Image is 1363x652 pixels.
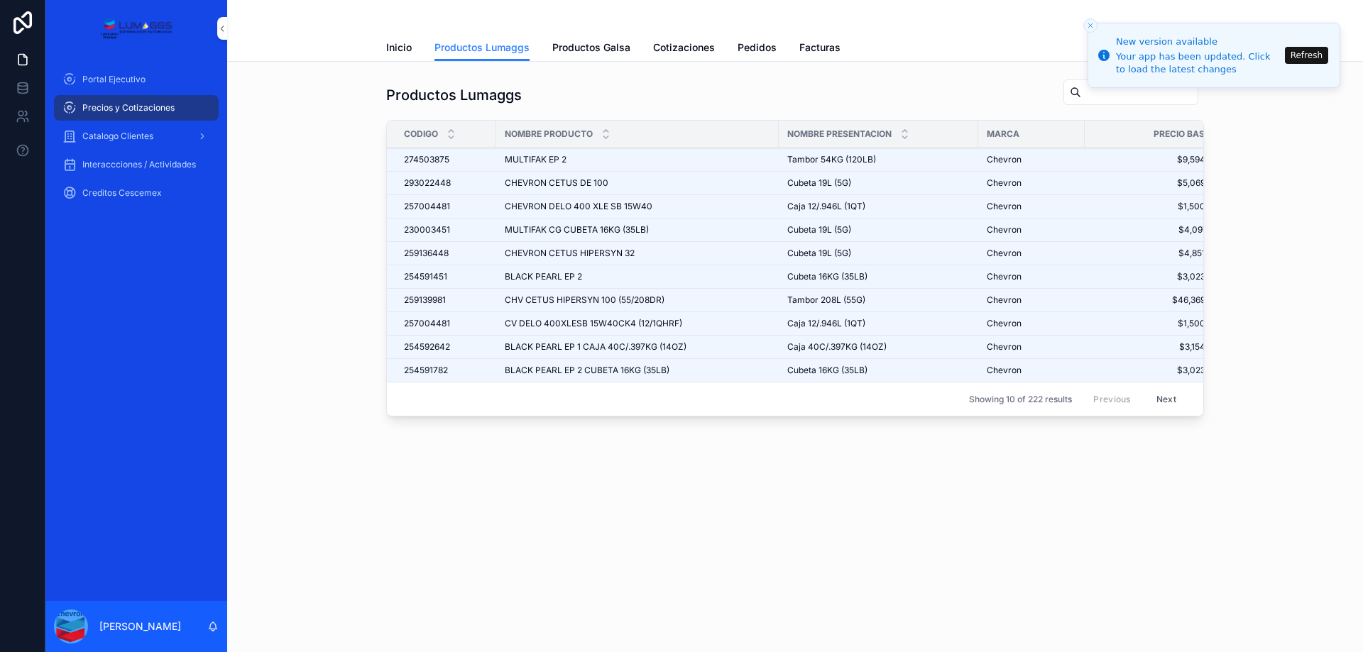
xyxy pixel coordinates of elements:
a: Cubeta 16KG (35LB) [787,271,970,282]
a: Chevron [987,154,1076,165]
span: CHEVRON CETUS DE 100 [505,177,608,189]
span: Marca [987,128,1019,140]
span: Catalogo Clientes [82,131,153,142]
span: Showing 10 of 222 results [969,394,1072,405]
span: Chevron [987,154,1022,165]
span: 259139981 [404,294,446,306]
a: Cubeta 19L (5G) [787,224,970,236]
a: Cotizaciones [653,35,715,63]
a: Chevron [987,201,1076,212]
a: MULTIFAK CG CUBETA 16KG (35LB) [505,224,770,236]
a: $3,023.00 [1085,271,1219,282]
a: BLACK PEARL EP 2 CUBETA 16KG (35LB) [505,365,770,376]
a: Chevron [987,365,1076,376]
span: Nombre Producto [505,128,593,140]
a: Cubeta 16KG (35LB) [787,365,970,376]
a: Productos Galsa [552,35,630,63]
span: Chevron [987,341,1022,353]
a: $46,369.00 [1085,294,1219,306]
button: Next [1146,388,1186,410]
span: Codigo [404,128,438,140]
span: CHEVRON DELO 400 XLE SB 15W40 [505,201,652,212]
a: $5,069.00 [1085,177,1219,189]
a: Productos Lumaggs [434,35,530,62]
a: $3,154.00 [1085,341,1219,353]
a: $1,500.00 [1085,201,1219,212]
span: Tambor 54KG (120LB) [787,154,876,165]
a: Portal Ejecutivo [54,67,219,92]
span: Productos Lumaggs [434,40,530,55]
a: $4,851.00 [1085,248,1219,259]
a: Chevron [987,271,1076,282]
a: 254591451 [404,271,488,282]
a: 259139981 [404,294,488,306]
a: Tambor 208L (55G) [787,294,970,306]
span: Caja 12/.946L (1QT) [787,201,865,212]
a: 257004481 [404,318,488,329]
span: $1,500.00 [1085,318,1219,329]
span: Productos Galsa [552,40,630,55]
div: Your app has been updated. Click to load the latest changes [1116,50,1281,76]
span: $3,023.00 [1085,365,1219,376]
a: BLACK PEARL EP 1 CAJA 40C/.397KG (14OZ) [505,341,770,353]
span: 259136448 [404,248,449,259]
span: Chevron [987,224,1022,236]
span: Interaccciones / Actividades [82,159,196,170]
a: CHV CETUS HIPERSYN 100 (55/208DR) [505,294,770,306]
a: 274503875 [404,154,488,165]
span: CV DELO 400XLESB 15W40CK4 (12/1QHRF) [505,318,682,329]
span: Inicio [386,40,412,55]
span: Cubeta 16KG (35LB) [787,271,867,282]
a: Cubeta 19L (5G) [787,177,970,189]
a: CHEVRON CETUS HIPERSYN 32 [505,248,770,259]
span: Chevron [987,248,1022,259]
span: Chevron [987,177,1022,189]
span: MULTIFAK EP 2 [505,154,566,165]
a: CV DELO 400XLESB 15W40CK4 (12/1QHRF) [505,318,770,329]
button: Close toast [1083,18,1097,33]
a: Chevron [987,177,1076,189]
a: Chevron [987,294,1076,306]
a: Creditos Cescemex [54,180,219,206]
span: BLACK PEARL EP 1 CAJA 40C/.397KG (14OZ) [505,341,686,353]
span: MULTIFAK CG CUBETA 16KG (35LB) [505,224,649,236]
a: 293022448 [404,177,488,189]
h1: Productos Lumaggs [386,85,522,105]
a: Catalogo Clientes [54,123,219,149]
span: Caja 40C/.397KG (14OZ) [787,341,887,353]
a: Chevron [987,224,1076,236]
a: MULTIFAK EP 2 [505,154,770,165]
a: 254591782 [404,365,488,376]
div: scrollable content [45,57,227,224]
span: BLACK PEARL EP 2 CUBETA 16KG (35LB) [505,365,669,376]
span: Pedidos [738,40,777,55]
span: 293022448 [404,177,451,189]
img: App logo [100,17,172,40]
span: Chevron [987,201,1022,212]
a: 257004481 [404,201,488,212]
a: Chevron [987,248,1076,259]
a: 254592642 [404,341,488,353]
a: 259136448 [404,248,488,259]
span: 254591782 [404,365,448,376]
a: $9,594.00 [1085,154,1219,165]
a: CHEVRON CETUS DE 100 [505,177,770,189]
div: New version available [1116,35,1281,49]
span: Creditos Cescemex [82,187,162,199]
a: 230003451 [404,224,488,236]
span: 254591451 [404,271,447,282]
a: Caja 40C/.397KG (14OZ) [787,341,970,353]
span: Cubeta 19L (5G) [787,224,851,236]
span: 274503875 [404,154,449,165]
span: Precios y Cotizaciones [82,102,175,114]
p: [PERSON_NAME] [99,619,181,634]
span: BLACK PEARL EP 2 [505,271,582,282]
button: Refresh [1285,47,1328,64]
a: Facturas [799,35,841,63]
span: Tambor 208L (55G) [787,294,865,306]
